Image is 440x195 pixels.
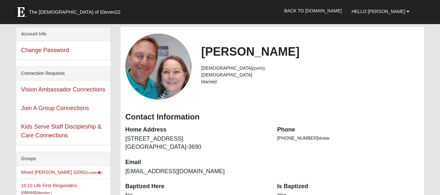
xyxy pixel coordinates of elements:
[125,158,267,167] dt: Email
[277,135,419,142] li: [PHONE_NUMBER]
[347,3,414,20] a: Hello [PERSON_NAME]
[279,3,347,19] a: Back to [DOMAIN_NAME]
[125,135,267,151] dd: [STREET_ADDRESS] [GEOGRAPHIC_DATA]-3690
[125,34,192,100] a: View Fullsize Photo
[21,47,69,53] a: Change Password
[21,123,102,139] a: Kids Serve Staff Discipleship & Care Connections
[277,126,419,134] dt: Phone
[36,191,52,195] small: (Member )
[277,182,419,191] dt: Is Baptized
[86,171,103,174] small: (Leader )
[201,72,419,78] li: [DEMOGRAPHIC_DATA]
[21,183,77,195] a: 10:10 Life First Responders Interest(Member )
[125,112,419,122] h3: Contact Information
[21,170,103,175] a: Mixed [PERSON_NAME] 32092(Leader)
[252,66,265,70] small: ([DATE])
[11,2,141,19] a: The [DEMOGRAPHIC_DATA] of Eleven22
[16,27,110,41] div: Account Info
[201,65,419,72] li: [DEMOGRAPHIC_DATA]
[125,182,267,191] dt: Baptized Here
[21,86,106,93] a: Vision Ambassador Connections
[14,6,27,19] img: Eleven22 logo
[201,45,419,59] h2: [PERSON_NAME]
[21,105,89,111] a: Join A Group Connections
[351,9,405,14] span: Hello [PERSON_NAME]
[318,136,330,141] span: Mobile
[125,126,267,134] dt: Home Address
[16,152,110,166] div: Groups
[29,9,121,15] span: The [DEMOGRAPHIC_DATA] of Eleven22
[201,78,419,85] li: Married
[16,67,110,80] div: Connection Requests
[125,167,267,176] dd: [EMAIL_ADDRESS][DOMAIN_NAME]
